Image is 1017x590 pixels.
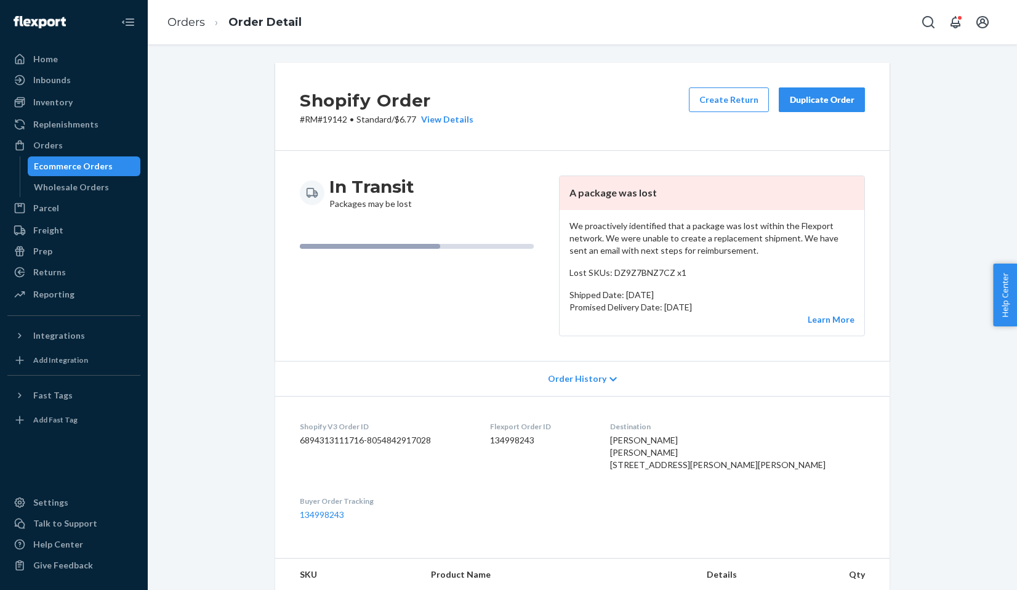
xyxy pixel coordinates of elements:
button: Duplicate Order [779,87,865,112]
div: Replenishments [33,118,98,131]
header: A package was lost [560,176,864,210]
p: Promised Delivery Date: [DATE] [569,301,854,313]
a: Talk to Support [7,514,140,533]
div: Returns [33,266,66,278]
div: Wholesale Orders [34,181,109,193]
a: Inventory [7,92,140,112]
img: Flexport logo [14,16,66,28]
dd: 6894313111716-8054842917028 [300,434,470,447]
ol: breadcrumbs [158,4,312,41]
button: Fast Tags [7,386,140,405]
dt: Buyer Order Tracking [300,496,470,506]
button: Open account menu [970,10,995,34]
a: Reporting [7,285,140,304]
button: Integrations [7,326,140,346]
a: Returns [7,262,140,282]
dt: Flexport Order ID [490,421,590,432]
a: Ecommerce Orders [28,156,141,176]
div: Settings [33,496,68,509]
a: Orders [167,15,205,29]
button: Close Navigation [116,10,140,34]
button: Create Return [689,87,769,112]
p: Lost SKUs: DZ9Z7BNZ7CZ x1 [569,267,854,279]
div: Inventory [33,96,73,108]
span: • [350,114,354,124]
a: Add Integration [7,350,140,370]
button: Help Center [993,264,1017,326]
span: Standard [356,114,392,124]
div: Orders [33,139,63,152]
dt: Shopify V3 Order ID [300,421,470,432]
div: Inbounds [33,74,71,86]
a: Add Fast Tag [7,410,140,430]
div: Home [33,53,58,65]
a: Help Center [7,535,140,554]
p: # RM#19142 / $6.77 [300,113,473,126]
div: Add Integration [33,355,88,365]
a: Wholesale Orders [28,177,141,197]
p: Shipped Date: [DATE] [569,289,854,301]
button: View Details [416,113,473,126]
a: Learn More [808,314,854,325]
div: Fast Tags [33,389,73,402]
div: Add Fast Tag [33,414,78,425]
dd: 134998243 [490,434,590,447]
div: Parcel [33,202,59,214]
div: Integrations [33,329,85,342]
a: Order Detail [228,15,302,29]
button: Open notifications [943,10,968,34]
a: Prep [7,241,140,261]
div: Give Feedback [33,559,93,572]
button: Give Feedback [7,556,140,575]
a: Parcel [7,198,140,218]
a: Home [7,49,140,69]
a: 134998243 [300,509,344,520]
span: [PERSON_NAME] [PERSON_NAME] [STREET_ADDRESS][PERSON_NAME][PERSON_NAME] [610,435,826,470]
div: Talk to Support [33,517,97,530]
div: Freight [33,224,63,236]
div: Duplicate Order [789,94,854,106]
dt: Destination [610,421,865,432]
button: Open Search Box [916,10,941,34]
div: Packages may be lost [329,176,414,210]
a: Replenishments [7,115,140,134]
h2: Shopify Order [300,87,473,113]
span: Order History [548,373,606,385]
div: Reporting [33,288,74,301]
div: Help Center [33,538,83,551]
p: We proactively identified that a package was lost within the Flexport network. We were unable to ... [569,220,854,257]
a: Orders [7,135,140,155]
h3: In Transit [329,176,414,198]
a: Freight [7,220,140,240]
div: Ecommerce Orders [34,160,113,172]
a: Settings [7,493,140,512]
a: Inbounds [7,70,140,90]
div: Prep [33,245,52,257]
